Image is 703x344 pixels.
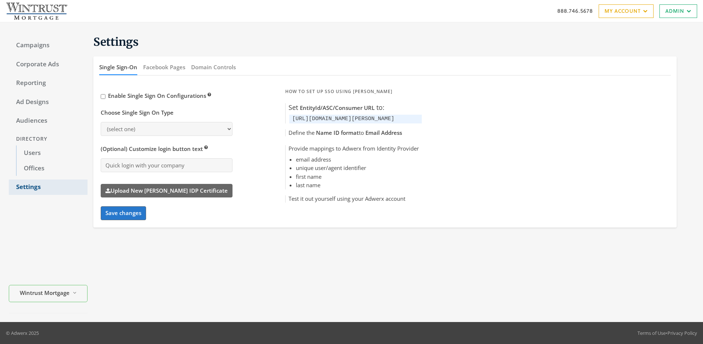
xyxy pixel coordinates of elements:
h5: Provide mappings to Adwerx from Identity Provider [286,145,422,152]
a: Ad Designs [9,95,88,110]
a: My Account [599,4,654,18]
li: first name [296,173,419,181]
p: © Adwerx 2025 [6,329,39,337]
li: last name [296,181,419,189]
a: Privacy Policy [667,330,697,336]
span: EntityId/ASC/Consumer URL [300,104,375,111]
span: Name ID format [316,129,359,136]
h5: Choose Single Sign On Type [101,109,174,116]
a: Audiences [9,113,88,129]
div: • [637,329,697,337]
li: unique user/agent identifier [296,164,419,172]
h5: How to Set Up SSO Using [PERSON_NAME] [285,89,422,95]
button: Save changes [101,206,146,220]
li: email address [296,155,419,164]
a: Corporate Ads [9,57,88,72]
code: [URL][DOMAIN_NAME][PERSON_NAME] [292,116,394,122]
button: Single Sign-On [99,59,137,75]
a: Settings [9,180,88,195]
a: Users [16,145,88,161]
h5: Define the to [286,129,422,137]
a: Reporting [9,75,88,91]
label: Upload New [PERSON_NAME] IDP Certificate [101,184,233,197]
button: Facebook Pages [143,59,185,75]
span: Wintrust Mortgage [20,289,70,297]
a: Terms of Use [637,330,666,336]
div: Directory [9,132,88,146]
a: 888.746.5678 [557,7,593,15]
span: Enable Single Sign On Configurations [108,92,211,99]
button: Wintrust Mortgage [9,285,88,302]
h5: Set to: [286,103,422,112]
a: Campaigns [9,38,88,53]
input: Enable Single Sign On Configurations [101,94,105,99]
a: Offices [16,161,88,176]
span: (Optional) Customize login button text [101,145,208,152]
span: Email Address [365,129,402,136]
span: Settings [93,35,139,49]
h5: Test it out yourself using your Adwerx account [286,195,422,203]
a: Admin [659,4,697,18]
img: Adwerx [6,2,67,20]
button: Domain Controls [191,59,236,75]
